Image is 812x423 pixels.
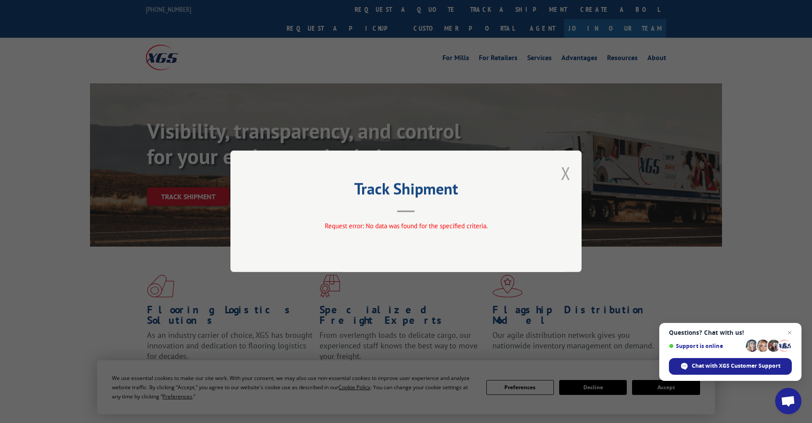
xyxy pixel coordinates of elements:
span: Support is online [669,343,743,349]
span: Request error: No data was found for the specified criteria. [325,222,488,230]
span: Close chat [784,327,795,338]
div: Open chat [775,388,801,414]
span: Chat with XGS Customer Support [692,362,780,370]
div: Chat with XGS Customer Support [669,358,792,375]
button: Close modal [561,161,571,185]
h2: Track Shipment [274,183,538,199]
span: Questions? Chat with us! [669,329,792,336]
